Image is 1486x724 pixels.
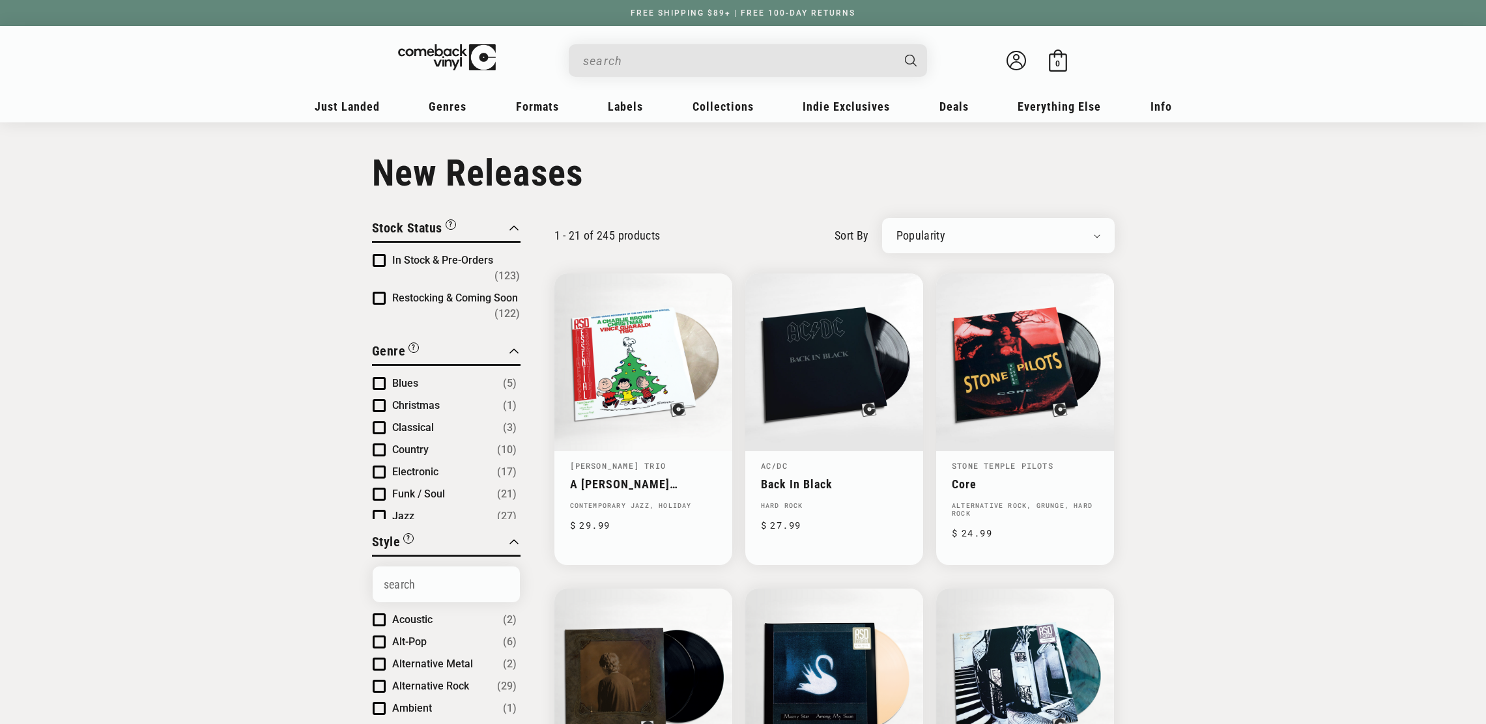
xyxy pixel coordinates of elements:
[372,218,456,241] button: Filter by Stock Status
[429,100,466,113] span: Genres
[392,377,418,389] span: Blues
[372,152,1115,195] h1: New Releases
[497,464,517,480] span: Number of products: (17)
[497,486,517,502] span: Number of products: (21)
[392,658,473,670] span: Alternative Metal
[583,48,892,74] input: search
[569,44,927,77] div: Search
[761,460,788,471] a: AC/DC
[372,343,406,359] span: Genre
[503,398,517,413] span: Number of products: (1)
[503,612,517,628] span: Number of products: (2)
[570,477,717,491] a: A [PERSON_NAME] Christmas
[372,534,401,550] span: Style
[618,8,868,18] a: FREE SHIPPING $89+ | FREE 100-DAY RETURNS
[939,100,969,113] span: Deals
[503,656,517,672] span: Number of products: (2)
[570,460,666,471] a: [PERSON_NAME] Trio
[373,566,520,602] input: Search Options
[372,220,442,236] span: Stock Status
[952,460,1053,471] a: Stone Temple Pilots
[497,678,517,694] span: Number of products: (29)
[372,341,420,364] button: Filter by Genre
[1150,100,1172,113] span: Info
[392,421,434,434] span: Classical
[392,510,414,522] span: Jazz
[392,613,433,626] span: Acoustic
[835,227,869,244] label: sort by
[392,680,469,692] span: Alternative Rock
[503,701,517,716] span: Number of products: (1)
[1018,100,1101,113] span: Everything Else
[392,635,427,648] span: Alt-Pop
[1055,59,1060,68] span: 0
[392,488,445,500] span: Funk / Soul
[392,443,429,456] span: Country
[803,100,890,113] span: Indie Exclusives
[503,634,517,650] span: Number of products: (6)
[893,44,928,77] button: Search
[608,100,643,113] span: Labels
[392,292,518,304] span: Restocking & Coming Soon
[494,306,520,322] span: Number of products: (122)
[392,399,440,411] span: Christmas
[554,229,661,242] p: 1 - 21 of 245 products
[516,100,559,113] span: Formats
[497,508,517,524] span: Number of products: (27)
[494,268,520,284] span: Number of products: (123)
[503,420,517,436] span: Number of products: (3)
[392,466,438,478] span: Electronic
[372,532,414,555] button: Filter by Style
[315,100,380,113] span: Just Landed
[497,442,517,458] span: Number of products: (10)
[392,702,432,714] span: Ambient
[693,100,754,113] span: Collections
[392,254,493,266] span: In Stock & Pre-Orders
[761,477,907,491] a: Back In Black
[503,376,517,391] span: Number of products: (5)
[952,477,1098,491] a: Core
